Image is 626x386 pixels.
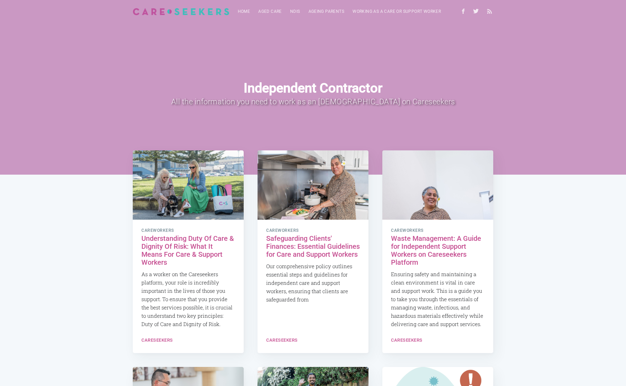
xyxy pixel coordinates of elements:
h2: All the information you need to work as an [DEMOGRAPHIC_DATA] on Careseekers [158,96,468,108]
p: As a worker on the Careseekers platform, your role is incredibly important in the lives of those ... [141,270,235,328]
h1: Independent Contractor [158,81,468,96]
h2: Safeguarding Clients' Finances: Essential Guidelines for Care and Support Workers [266,235,360,258]
span: careworkers [391,228,485,233]
h2: Understanding Duty Of Care & Dignity Of Risk: What It Means For Care & Support Workers [141,235,235,266]
a: Careseekers [266,337,298,343]
a: careworkers Understanding Duty Of Care & Dignity Of Risk: What It Means For Care & Support Worker... [133,220,244,336]
a: Careseekers [141,337,173,343]
h2: Waste Management: A Guide for Independent Support Workers on Careseekers Platform [391,235,485,266]
a: NDIS [286,5,304,18]
span: careworkers [266,228,360,233]
a: careworkers Waste Management: A Guide for Independent Support Workers on Careseekers Platform Ens... [382,220,493,336]
span: careworkers [141,228,235,233]
a: Ageing parents [304,5,349,18]
a: Careseekers [391,337,423,343]
a: Working as a care or support worker [348,5,445,18]
p: Ensuring safety and maintaining a clean environment is vital in care and support work. This is a ... [391,270,485,328]
p: Our comprehensive policy outlines essential steps and guidelines for independent care and support... [266,262,360,304]
img: Careseekers [133,8,229,15]
a: Aged Care [254,5,286,18]
a: careworkers Safeguarding Clients' Finances: Essential Guidelines for Care and Support Workers Our... [258,220,368,311]
a: Home [234,5,254,18]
